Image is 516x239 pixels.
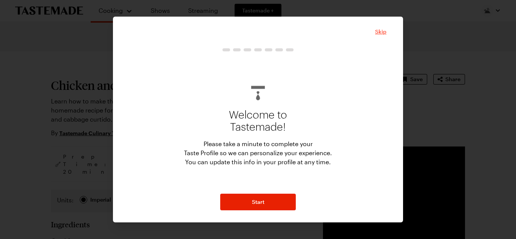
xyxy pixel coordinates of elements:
[375,28,386,35] span: Skip
[252,198,264,206] span: Start
[184,139,332,167] p: Please take a minute to complete your Taste Profile so we can personalize your experience. You ca...
[375,28,386,35] button: Close
[229,109,287,133] p: Welcome to Tastemade!
[220,194,296,210] button: NextStepButton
